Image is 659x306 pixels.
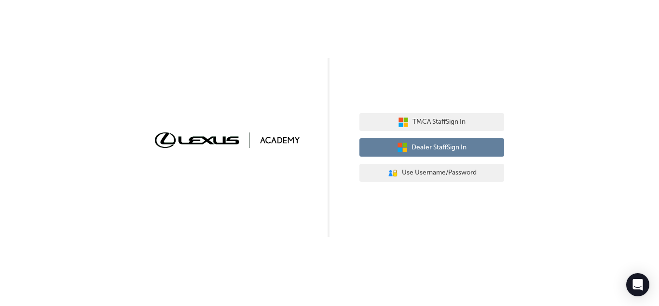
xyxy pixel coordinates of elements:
img: Trak [155,132,300,147]
span: Use Username/Password [402,167,477,178]
button: Use Username/Password [359,164,504,182]
span: Dealer Staff Sign In [412,142,467,153]
span: TMCA Staff Sign In [412,117,466,128]
button: Dealer StaffSign In [359,138,504,157]
button: TMCA StaffSign In [359,113,504,131]
div: Open Intercom Messenger [626,273,649,296]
